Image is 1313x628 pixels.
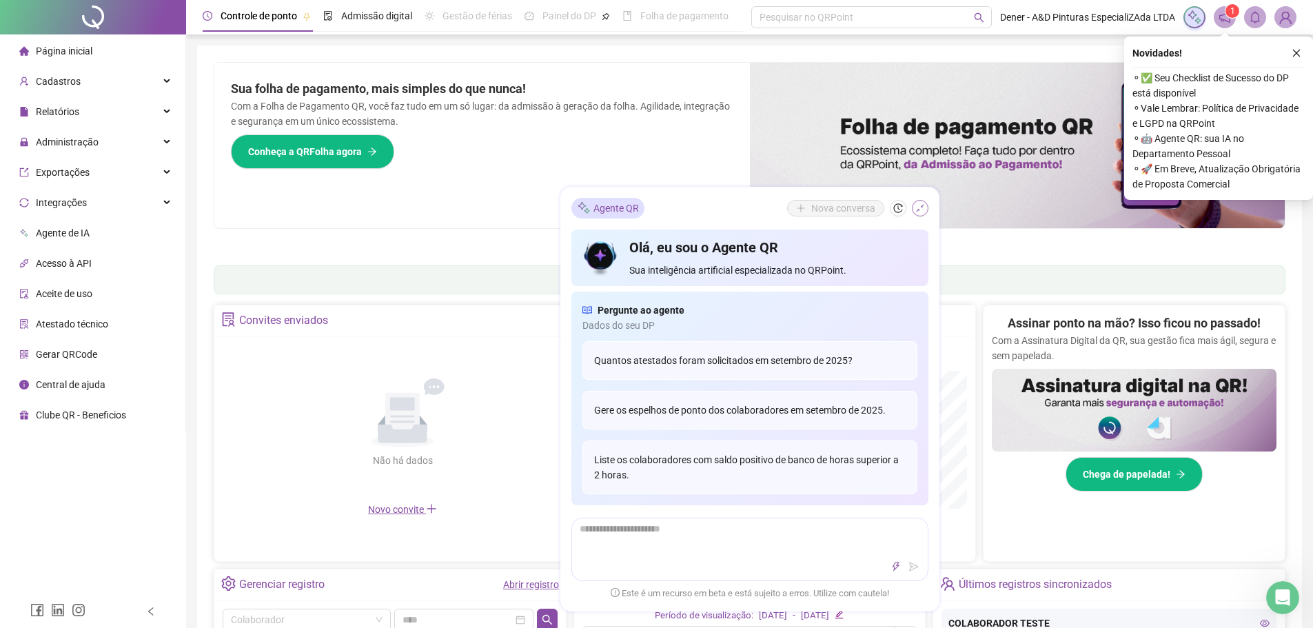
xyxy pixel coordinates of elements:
img: sparkle-icon.fc2bf0ac1784a2077858766a79e2daf3.svg [577,201,591,215]
sup: 1 [1225,4,1239,18]
span: Este é um recurso em beta e está sujeito a erros. Utilize com cautela! [611,587,889,600]
div: Convites enviados [239,309,328,332]
span: Página inicial [36,45,92,57]
span: Folha de pagamento [640,10,729,21]
span: 1 [1230,6,1235,16]
span: audit [19,289,29,298]
span: ⚬ Vale Lembrar: Política de Privacidade e LGPD na QRPoint [1132,101,1305,131]
button: Chega de papelada! [1066,457,1203,492]
span: setting [221,576,236,591]
div: Não há dados [339,453,466,468]
span: Gerar QRCode [36,349,97,360]
iframe: Intercom live chat [1266,581,1299,614]
button: thunderbolt [888,558,904,575]
span: thunderbolt [891,562,901,571]
span: Conheça a QRFolha agora [248,144,362,159]
button: Nova conversa [787,200,884,216]
p: Com a Assinatura Digital da QR, sua gestão fica mais ágil, segura e sem papelada. [992,333,1276,363]
span: gift [19,410,29,420]
img: sparkle-icon.fc2bf0ac1784a2077858766a79e2daf3.svg [1187,10,1202,25]
span: bell [1249,11,1261,23]
span: linkedin [51,603,65,617]
span: Agente de IA [36,227,90,239]
span: arrow-right [367,147,377,156]
span: export [19,168,29,177]
a: Abrir registro [503,579,559,590]
span: Painel do DP [542,10,596,21]
span: plus [426,503,437,514]
span: Cadastros [36,76,81,87]
span: left [146,607,156,616]
span: Administração [36,136,99,148]
span: eye [1260,618,1270,628]
span: Exportações [36,167,90,178]
div: Período de visualização: [655,609,753,623]
div: Gere os espelhos de ponto dos colaboradores em setembro de 2025. [582,391,917,429]
img: banner%2F02c71560-61a6-44d4-94b9-c8ab97240462.png [992,369,1276,452]
span: dashboard [525,11,534,21]
h2: Sua folha de pagamento, mais simples do que nunca! [231,79,733,99]
div: [DATE] [801,609,829,623]
span: Central de ajuda [36,379,105,390]
span: notification [1219,11,1231,23]
span: shrink [915,203,925,213]
span: qrcode [19,350,29,359]
span: exclamation-circle [611,588,620,597]
span: ⚬ 🚀 Em Breve, Atualização Obrigatória de Proposta Comercial [1132,161,1305,192]
span: Chega de papelada! [1083,467,1170,482]
span: info-circle [19,380,29,389]
span: Admissão digital [341,10,412,21]
span: Dener - A&D Pinturas EspecialiZAda LTDA [1000,10,1175,25]
span: pushpin [602,12,610,21]
h4: Olá, eu sou o Agente QR [629,238,917,257]
span: Gestão de férias [442,10,512,21]
span: solution [221,312,236,327]
span: lock [19,137,29,147]
span: Sua inteligência artificial especializada no QRPoint. [629,263,917,278]
span: book [622,11,632,21]
img: 88949 [1275,7,1296,28]
span: Controle de ponto [221,10,297,21]
span: search [542,614,553,625]
span: sun [425,11,434,21]
img: banner%2F8d14a306-6205-4263-8e5b-06e9a85ad873.png [750,63,1285,228]
span: facebook [30,603,44,617]
span: Novo convite [368,504,437,515]
span: home [19,46,29,56]
div: Últimos registros sincronizados [959,573,1112,596]
span: instagram [72,603,85,617]
button: Conheça a QRFolha agora [231,134,394,169]
div: Gerenciar registro [239,573,325,596]
span: user-add [19,77,29,86]
span: Pergunte ao agente [598,303,684,318]
span: Atestado técnico [36,318,108,330]
div: Agente QR [571,198,644,219]
span: Novidades ! [1132,45,1182,61]
span: file-done [323,11,333,21]
span: Aceite de uso [36,288,92,299]
span: Clube QR - Beneficios [36,409,126,421]
span: Dados do seu DP [582,318,917,333]
h2: Assinar ponto na mão? Isso ficou no passado! [1008,314,1261,333]
span: Relatórios [36,106,79,117]
span: history [893,203,903,213]
span: Integrações [36,197,87,208]
span: close [1292,48,1301,58]
span: pushpin [303,12,311,21]
span: ⚬ 🤖 Agente QR: sua IA no Departamento Pessoal [1132,131,1305,161]
span: ⚬ ✅ Seu Checklist de Sucesso do DP está disponível [1132,70,1305,101]
span: team [940,576,955,591]
button: send [906,558,922,575]
span: sync [19,198,29,207]
span: arrow-right [1176,469,1185,479]
span: api [19,259,29,268]
div: Quantos atestados foram solicitados em setembro de 2025? [582,341,917,380]
span: Acesso à API [36,258,92,269]
span: clock-circle [203,11,212,21]
span: solution [19,319,29,329]
span: edit [835,610,844,619]
div: Liste os colaboradores com saldo positivo de banco de horas superior a 2 horas. [582,440,917,494]
span: search [974,12,984,23]
p: Com a Folha de Pagamento QR, você faz tudo em um só lugar: da admissão à geração da folha. Agilid... [231,99,733,129]
img: icon [582,238,619,278]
